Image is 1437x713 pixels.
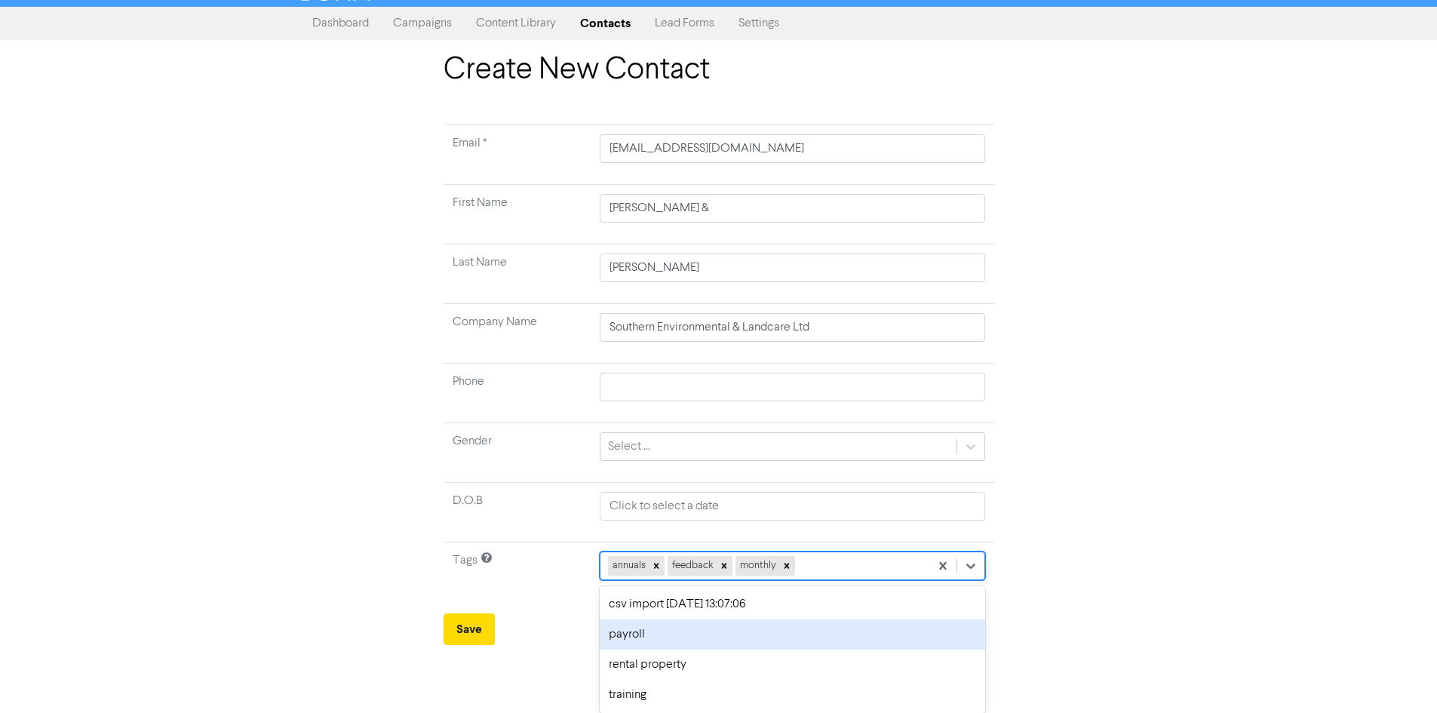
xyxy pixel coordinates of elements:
[444,304,591,364] td: Company Name
[608,438,650,456] div: Select ...
[600,589,985,619] div: csv import [DATE] 13:07:06
[444,613,495,645] button: Save
[735,556,778,576] div: monthly
[608,556,648,576] div: annuals
[726,8,791,38] a: Settings
[600,680,985,710] div: training
[668,556,716,576] div: feedback
[464,8,568,38] a: Content Library
[444,52,994,88] h1: Create New Contact
[444,542,591,602] td: Tags
[1362,641,1437,713] iframe: Chat Widget
[444,125,591,185] td: Required
[444,244,591,304] td: Last Name
[600,650,985,680] div: rental property
[444,483,591,542] td: D.O.B
[643,8,726,38] a: Lead Forms
[600,492,985,521] input: Click to select a date
[444,185,591,244] td: First Name
[444,364,591,423] td: Phone
[444,423,591,483] td: Gender
[568,8,643,38] a: Contacts
[300,8,381,38] a: Dashboard
[600,619,985,650] div: payroll
[381,8,464,38] a: Campaigns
